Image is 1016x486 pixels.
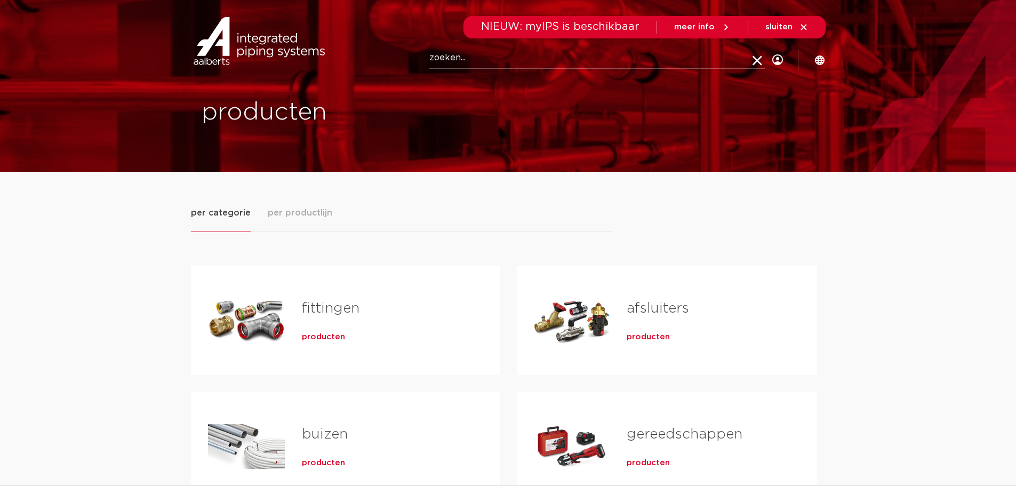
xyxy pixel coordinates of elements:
a: gereedschappen [627,427,742,441]
span: meer info [674,23,715,31]
input: zoeken... [429,47,765,69]
span: per categorie [191,206,251,219]
a: sluiten [765,22,809,32]
a: producten [302,458,345,468]
a: producten [627,458,670,468]
span: sluiten [765,23,793,31]
div: my IPS [772,38,783,82]
span: NIEUW: myIPS is beschikbaar [481,21,639,32]
a: buizen [302,427,348,441]
a: producten [302,332,345,342]
a: fittingen [302,301,359,315]
a: meer info [674,22,731,32]
span: per productlijn [268,206,332,219]
a: afsluiters [627,301,689,315]
h1: producten [202,95,503,130]
a: producten [627,332,670,342]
